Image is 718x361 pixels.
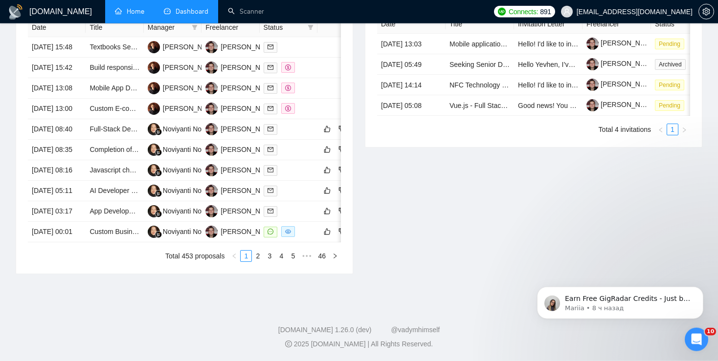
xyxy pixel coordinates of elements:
span: Archived [655,59,686,70]
span: filter [190,20,200,35]
button: like [321,205,333,217]
button: like [321,185,333,196]
img: c1bYBLFISfW-KFu5YnXsqDxdnhJyhFG7WZWQjmw4vq0-YF4TwjoJdqRJKIWeWIjxa9 [586,38,599,50]
a: YS[PERSON_NAME] [205,227,277,235]
a: YS[PERSON_NAME] [205,63,277,71]
span: dashboard [164,8,171,15]
a: YS[PERSON_NAME] [205,166,277,173]
div: [PERSON_NAME] [221,83,277,93]
li: 2 [252,250,264,262]
img: NN [148,164,160,176]
td: [DATE] 08:40 [28,119,86,140]
a: Mobile application refactoring [449,40,538,48]
span: dislike [338,125,345,133]
a: Pending [655,101,688,109]
a: Custom Business CRM Development [90,228,202,235]
img: NN [148,205,160,217]
a: [PERSON_NAME] [586,80,657,88]
span: Pending [655,100,684,111]
a: 4 [276,251,287,261]
span: left [231,253,237,259]
img: YS [205,103,218,115]
img: gigradar-bm.png [155,128,162,135]
span: ••• [299,250,314,262]
span: mail [268,208,273,214]
td: [DATE] 00:01 [28,222,86,242]
a: 3 [264,251,275,261]
a: AS[PERSON_NAME] [148,104,219,112]
span: filter [306,20,315,35]
span: 10 [705,328,716,336]
a: NNNoviyanti Noviyanti [148,207,221,214]
li: 1 [667,124,678,135]
th: Invitation Letter [514,15,583,34]
a: Javascript chatGPT based analysis of clinical trial pipeline [90,166,265,174]
div: [PERSON_NAME] [221,185,277,196]
div: Noviyanti Noviyanti [163,206,221,216]
a: YS[PERSON_NAME] [205,84,277,91]
div: [PERSON_NAME] [163,103,219,114]
div: [PERSON_NAME] [221,62,277,73]
span: Pending [655,39,684,49]
a: App Development: Create a Delivery App Similar to Uber [90,207,262,215]
div: [PERSON_NAME] [163,83,219,93]
button: like [321,164,333,176]
div: [PERSON_NAME] [221,124,277,134]
td: [DATE] 15:42 [28,58,86,78]
img: c1bYBLFISfW-KFu5YnXsqDxdnhJyhFG7WZWQjmw4vq0-YF4TwjoJdqRJKIWeWIjxa9 [586,79,599,91]
div: [PERSON_NAME] [221,206,277,216]
img: AS [148,62,160,74]
td: [DATE] 15:48 [28,37,86,58]
li: Previous Page [655,124,667,135]
span: right [332,253,338,259]
td: Build responsive web app MVP (Rental Review Platform) [86,58,143,78]
img: YS [205,226,218,238]
span: dollar [285,64,291,70]
div: Noviyanti Noviyanti [163,124,221,134]
a: 1 [241,251,251,261]
button: dislike [336,123,348,135]
div: Noviyanti Noviyanti [163,226,221,237]
a: Pending [655,81,688,88]
img: upwork-logo.png [498,8,506,16]
li: Next 5 Pages [299,250,314,262]
img: c1bYBLFISfW-KFu5YnXsqDxdnhJyhFG7WZWQjmw4vq0-YF4TwjoJdqRJKIWeWIjxa9 [586,58,599,70]
td: [DATE] 13:03 [377,34,446,54]
td: [DATE] 13:00 [28,99,86,119]
span: setting [699,8,714,16]
span: Pending [655,80,684,90]
img: YS [205,164,218,176]
li: 4 [275,250,287,262]
img: YS [205,205,218,217]
button: dislike [336,144,348,155]
img: YS [205,82,218,94]
button: like [321,144,333,155]
a: Completion of Existing Project [90,146,181,153]
button: like [321,226,333,237]
li: Next Page [678,124,690,135]
span: mail [268,126,273,132]
a: NNNoviyanti Noviyanti [148,125,221,132]
button: left [228,250,240,262]
div: Noviyanti Noviyanti [163,185,221,196]
td: Seeking Senior Development Agency for Ongoing Client Projects — Long-Term Collaboration [446,54,514,75]
button: right [678,124,690,135]
a: [PERSON_NAME] [586,101,657,108]
span: Connects: [509,6,538,17]
span: like [324,228,331,235]
img: logo [8,4,23,20]
button: dislike [336,164,348,176]
td: Vue.js - Full Stack Developer [446,95,514,116]
span: like [324,125,331,133]
div: Noviyanti Noviyanti [163,165,221,175]
a: [PERSON_NAME] [586,60,657,67]
a: NNNoviyanti Noviyanti [148,166,221,173]
li: Total 4 invitations [599,124,651,135]
div: [PERSON_NAME] [163,42,219,52]
button: right [329,250,341,262]
img: YS [205,62,218,74]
